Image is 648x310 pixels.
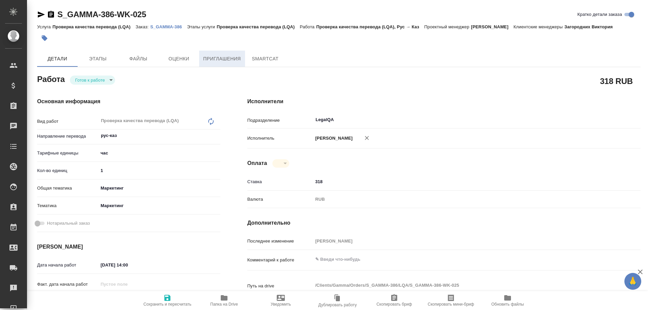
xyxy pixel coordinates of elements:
[37,150,98,157] p: Тарифные единицы
[313,194,608,205] div: RUB
[37,133,98,140] p: Направление перевода
[376,302,412,307] span: Скопировать бриф
[491,302,524,307] span: Обновить файлы
[73,77,107,83] button: Готов к работе
[37,281,98,288] p: Факт. дата начала работ
[252,291,309,310] button: Уведомить
[47,220,90,227] span: Нотариальный заказ
[98,182,220,194] div: Маркетинг
[163,55,195,63] span: Оценки
[359,131,374,145] button: Удалить исполнителя
[247,238,313,245] p: Последнее изменение
[318,303,357,307] span: Дублировать работу
[82,55,114,63] span: Этапы
[210,302,238,307] span: Папка на Drive
[627,274,639,288] span: 🙏
[604,119,605,120] button: Open
[249,55,281,63] span: SmartCat
[98,279,157,289] input: Пустое поле
[37,202,98,209] p: Тематика
[98,147,220,159] div: час
[203,55,241,63] span: Приглашения
[624,273,641,290] button: 🙏
[37,97,220,106] h4: Основная информация
[564,24,618,29] p: Загородних Виктория
[139,291,196,310] button: Сохранить и пересчитать
[247,117,313,124] p: Подразделение
[37,243,220,251] h4: [PERSON_NAME]
[217,24,300,29] p: Проверка качества перевода (LQA)
[247,257,313,263] p: Комментарий к работе
[247,196,313,203] p: Валюта
[98,166,220,175] input: ✎ Введи что-нибудь
[150,24,187,29] a: S_GAMMA-386
[98,200,220,212] div: Маркетинг
[272,159,289,168] div: Готов к работе
[247,97,641,106] h4: Исполнители
[37,262,98,269] p: Дата начала работ
[187,24,217,29] p: Этапы услуги
[313,280,608,291] textarea: /Clients/Gamma/Orders/S_GAMMA-386/LQA/S_GAMMA-386-WK-025
[37,31,52,46] button: Добавить тэг
[217,135,218,136] button: Open
[271,302,291,307] span: Уведомить
[428,302,474,307] span: Скопировать мини-бриф
[513,24,564,29] p: Клиентские менеджеры
[143,302,191,307] span: Сохранить и пересчитать
[424,24,471,29] p: Проектный менеджер
[37,24,52,29] p: Услуга
[41,55,74,63] span: Детали
[300,24,316,29] p: Работа
[37,73,65,85] h2: Работа
[37,167,98,174] p: Кол-во единиц
[37,185,98,192] p: Общая тематика
[471,24,514,29] p: [PERSON_NAME]
[52,24,135,29] p: Проверка качества перевода (LQA)
[316,24,424,29] p: Проверка качества перевода (LQA), Рус → Каз
[479,291,536,310] button: Обновить файлы
[247,219,641,227] h4: Дополнительно
[247,178,313,185] p: Ставка
[247,283,313,289] p: Путь на drive
[577,11,622,18] span: Кратко детали заказа
[366,291,423,310] button: Скопировать бриф
[247,135,313,142] p: Исполнитель
[309,291,366,310] button: Дублировать работу
[136,24,150,29] p: Заказ:
[57,10,146,19] a: S_GAMMA-386-WK-025
[37,10,45,19] button: Скопировать ссылку для ЯМессенджера
[122,55,155,63] span: Файлы
[37,118,98,125] p: Вид работ
[247,159,267,167] h4: Оплата
[313,135,353,142] p: [PERSON_NAME]
[47,10,55,19] button: Скопировать ссылку
[600,75,633,87] h2: 318 RUB
[313,177,608,187] input: ✎ Введи что-нибудь
[98,260,157,270] input: ✎ Введи что-нибудь
[196,291,252,310] button: Папка на Drive
[423,291,479,310] button: Скопировать мини-бриф
[70,76,115,85] div: Готов к работе
[313,236,608,246] input: Пустое поле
